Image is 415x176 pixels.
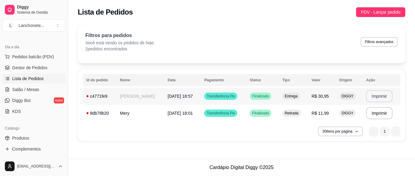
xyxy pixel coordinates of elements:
[366,90,393,102] button: Imprimir
[205,94,236,99] span: Transferência Pix
[2,74,65,83] a: Lista de Pedidos
[116,74,164,86] th: Nome
[2,42,65,52] div: Dia a dia
[380,127,389,136] li: pagination item 1 active
[251,94,270,99] span: Finalizado
[12,108,21,114] span: KDS
[85,40,155,46] p: Você está vendo os pedidos de hoje.
[12,146,41,152] span: Complementos
[2,144,65,154] a: Complementos
[17,164,56,169] span: [EMAIL_ADDRESS][DOMAIN_NAME]
[168,94,193,99] span: [DATE] 18:57
[336,74,363,86] th: Origem
[78,7,133,17] h2: Lista de Pedidos
[311,111,329,116] span: R$ 11,99
[362,74,400,86] th: Ação
[2,133,65,143] a: Produtos
[2,63,65,73] a: Gestor de Pedidos
[17,10,63,15] span: Sistema de Gestão
[86,93,113,99] div: c4771fe9
[12,86,39,93] span: Salão / Mesas
[205,111,236,116] span: Transferência Pix
[2,2,65,17] a: DiggySistema de Gestão
[2,52,65,62] button: Pedidos balcão (PDV)
[366,124,403,139] nav: pagination navigation
[86,110,113,116] div: 9db78b20
[19,22,44,29] div: Lanchonete ...
[308,74,335,86] th: Valor
[164,74,201,86] th: Data
[2,107,65,116] a: KDS
[341,94,355,99] span: DIGGY
[17,5,63,10] span: Diggy
[356,7,405,17] button: PDV - Lançar pedido
[68,159,415,176] footer: Cardápio Digital Diggy © 2025
[83,74,116,86] th: Id do pedido
[12,135,29,141] span: Produtos
[168,111,193,116] span: [DATE] 18:01
[12,65,47,71] span: Gestor de Pedidos
[366,107,393,119] button: Imprimir
[311,94,329,99] span: R$ 30,95
[283,94,299,99] span: Entrega
[361,9,400,15] span: PDV - Lançar pedido
[12,54,54,60] span: Pedidos balcão (PDV)
[246,74,279,86] th: Status
[8,22,14,29] span: L
[318,127,363,136] button: 30itens por página
[2,19,65,32] button: Select a team
[12,97,31,103] span: Diggy Bot
[201,74,246,86] th: Pagamento
[116,105,164,122] td: Mery
[341,111,355,116] span: DIGGY
[85,32,155,39] p: Filtros para pedidos
[251,111,270,116] span: Finalizado
[2,96,65,105] a: Diggy Botnovo
[2,85,65,94] a: Salão / Mesas
[361,37,398,47] button: Filtros avançados
[279,74,308,86] th: Tipo
[283,111,300,116] span: Retirada
[2,159,65,174] button: [EMAIL_ADDRESS][DOMAIN_NAME]
[12,76,44,82] span: Lista de Pedidos
[2,124,65,133] div: Catálogo
[116,88,164,105] td: [PERSON_NAME]
[85,46,155,52] p: 2 pedidos encontrados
